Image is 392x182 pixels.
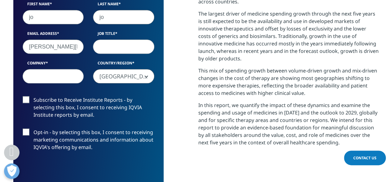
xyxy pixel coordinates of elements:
label: Last Name [93,1,154,10]
label: Subscribe to Receive Institute Reports - by selecting this box, I consent to receiving IQVIA Inst... [23,96,154,122]
label: Email Address [23,31,84,40]
label: Job Title [93,31,154,40]
p: This mix of spending growth between volume-driven growth and mix-driven changes in the cost of th... [198,67,379,101]
label: Opt-in - by selecting this box, I consent to receiving marketing communications and information a... [23,128,154,154]
button: Open Preferences [4,163,20,179]
span: Contact Us [353,155,377,161]
label: Company [23,60,84,69]
a: Contact Us [344,151,386,165]
p: In this report, we quantify the impact of these dynamics and examine the spending and usage of me... [198,101,379,151]
span: Indonesia [93,69,154,84]
span: Indonesia [93,69,154,83]
label: First Name [23,1,84,10]
label: Country/Region [93,60,154,69]
p: The largest driver of medicine spending growth through the next five years is still expected to b... [198,10,379,67]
